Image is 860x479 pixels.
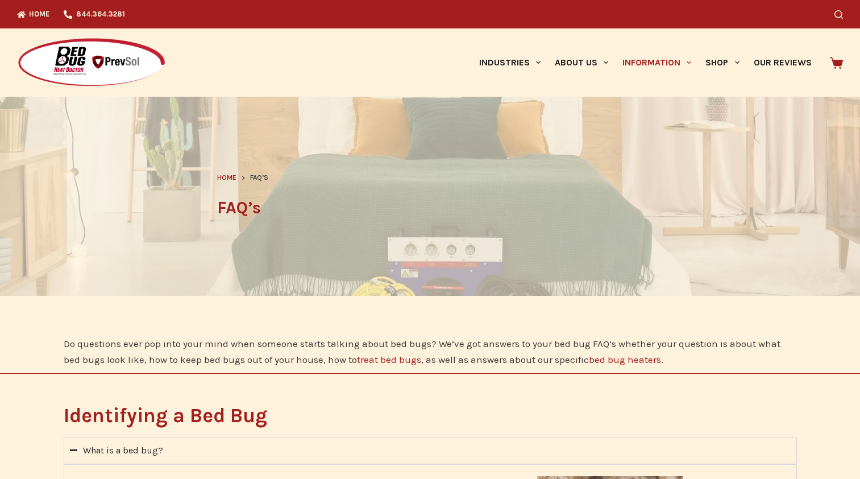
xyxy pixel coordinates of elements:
[217,174,236,181] span: Home
[472,28,819,97] nav: Primary
[589,354,661,365] a: bed bug heaters
[64,437,797,464] summary: What is a bed bug?
[83,443,163,458] div: What is a bed bug?
[616,28,699,97] a: Information
[217,172,236,184] a: Home
[547,28,615,97] a: About Us
[699,28,746,97] a: Shop
[834,10,843,19] button: Search
[17,38,166,88] img: Prevsol/Bed Bug Heat Doctor
[250,172,268,184] span: FAQ’s
[746,28,819,97] a: Our Reviews
[217,195,643,221] h1: FAQ’s
[357,354,421,365] a: treat bed bugs
[64,336,797,367] p: Do questions ever pop into your mind when someone starts talking about bed bugs? We’ve got answer...
[64,406,797,426] h2: Identifying a Bed Bug
[472,28,547,97] a: Industries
